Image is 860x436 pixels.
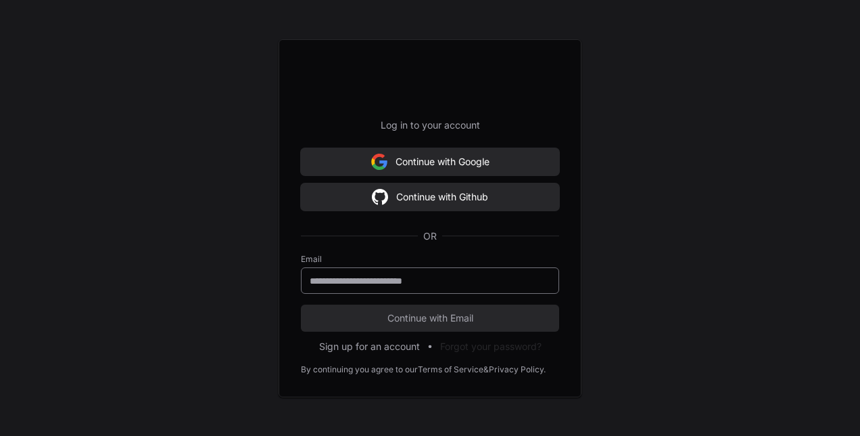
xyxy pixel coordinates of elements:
img: Sign in with google [372,183,388,211]
p: Log in to your account [301,118,559,132]
button: Forgot your password? [440,340,542,353]
span: Continue with Email [301,311,559,325]
div: & [483,364,489,375]
label: Email [301,254,559,265]
img: Sign in with google [371,148,387,175]
a: Terms of Service [418,364,483,375]
button: Continue with Github [301,183,559,211]
button: Sign up for an account [319,340,420,353]
span: OR [418,230,442,243]
button: Continue with Email [301,305,559,332]
a: Privacy Policy. [489,364,546,375]
div: By continuing you agree to our [301,364,418,375]
button: Continue with Google [301,148,559,175]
